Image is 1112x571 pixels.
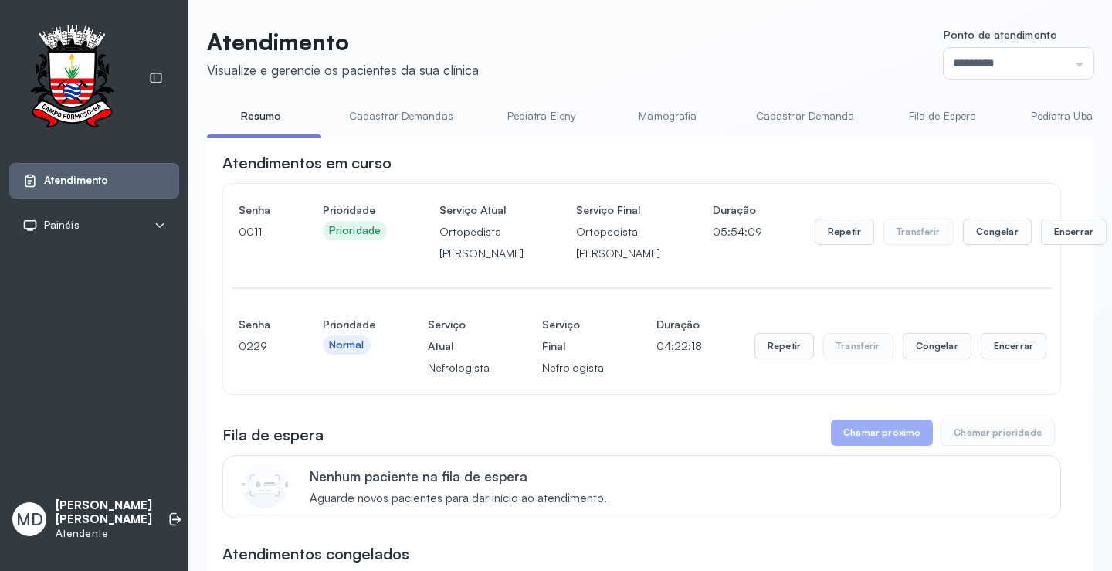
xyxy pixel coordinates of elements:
[815,219,874,245] button: Repetir
[542,357,604,379] p: Nefrologista
[656,314,702,335] h4: Duração
[310,468,607,484] p: Nenhum paciente na fila de espera
[941,420,1055,446] button: Chamar prioridade
[323,314,375,335] h4: Prioridade
[428,314,490,357] h4: Serviço Atual
[944,28,1057,41] span: Ponto de atendimento
[239,199,270,221] h4: Senha
[329,338,364,352] div: Normal
[16,25,127,132] img: Logotipo do estabelecimento
[22,173,166,189] a: Atendimento
[44,174,108,187] span: Atendimento
[56,498,152,528] p: [PERSON_NAME] [PERSON_NAME]
[44,219,80,232] span: Painéis
[56,527,152,540] p: Atendente
[323,199,387,221] h4: Prioridade
[963,219,1032,245] button: Congelar
[576,199,660,221] h4: Serviço Final
[883,219,954,245] button: Transferir
[713,199,762,221] h4: Duração
[207,62,479,78] div: Visualize e gerencie os pacientes da sua clínica
[239,221,270,243] p: 0011
[242,462,288,508] img: Imagem de CalloutCard
[222,152,392,174] h3: Atendimentos em curso
[754,333,814,359] button: Repetir
[542,314,604,357] h4: Serviço Final
[439,199,524,221] h4: Serviço Atual
[239,314,270,335] h4: Senha
[656,335,702,357] p: 04:22:18
[903,333,971,359] button: Congelar
[831,420,933,446] button: Chamar próximo
[222,543,409,565] h3: Atendimentos congelados
[713,221,762,243] p: 05:54:09
[614,104,722,129] a: Mamografia
[823,333,893,359] button: Transferir
[889,104,997,129] a: Fila de Espera
[439,221,524,264] p: Ortopedista [PERSON_NAME]
[222,424,324,446] h3: Fila de espera
[1041,219,1107,245] button: Encerrar
[981,333,1046,359] button: Encerrar
[207,104,315,129] a: Resumo
[329,224,381,237] div: Prioridade
[428,357,490,379] p: Nefrologista
[310,491,607,506] span: Aguarde novos pacientes para dar início ao atendimento.
[741,104,870,129] a: Cadastrar Demanda
[576,221,660,264] p: Ortopedista [PERSON_NAME]
[239,335,270,357] p: 0229
[487,104,595,129] a: Pediatra Eleny
[207,28,479,56] p: Atendimento
[334,104,469,129] a: Cadastrar Demandas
